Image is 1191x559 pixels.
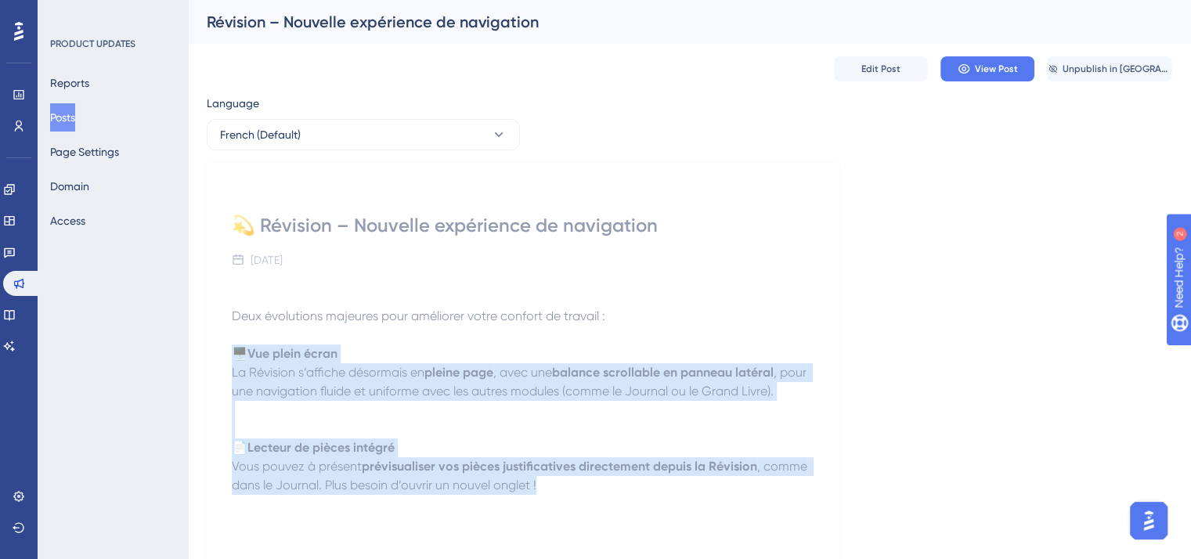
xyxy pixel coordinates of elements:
[940,56,1034,81] button: View Post
[251,251,283,269] div: [DATE]
[50,69,89,97] button: Reports
[37,4,98,23] span: Need Help?
[424,365,493,380] strong: pleine page
[50,103,75,132] button: Posts
[1063,63,1171,75] span: Unpublish in [GEOGRAPHIC_DATA]
[207,94,259,113] span: Language
[50,38,135,50] div: PRODUCT UPDATES
[834,56,928,81] button: Edit Post
[247,440,395,455] strong: Lecteur de pièces intégré
[552,365,774,380] strong: balance scrollable en panneau latéral
[975,63,1018,75] span: View Post
[1047,56,1172,81] button: Unpublish in [GEOGRAPHIC_DATA]
[207,119,520,150] button: French (Default)
[362,459,757,474] strong: prévisualiser vos pièces justificatives directement depuis la Révision
[50,172,89,200] button: Domain
[220,125,301,144] span: French (Default)
[493,365,552,380] span: , avec une
[232,308,605,323] span: Deux évolutions majeures pour améliorer votre confort de travail :
[232,459,362,474] span: Vous pouvez à présent
[50,207,85,235] button: Access
[109,8,114,20] div: 2
[207,11,1133,33] div: Révision – Nouvelle expérience de navigation
[232,213,814,238] div: 💫 Révision – Nouvelle expérience de navigation
[1125,497,1172,544] iframe: UserGuiding AI Assistant Launcher
[861,63,900,75] span: Edit Post
[247,346,337,361] strong: Vue plein écran
[232,440,247,455] span: 📄
[50,138,119,166] button: Page Settings
[232,346,247,361] span: 🖥️
[232,365,424,380] span: La Révision s’affiche désormais en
